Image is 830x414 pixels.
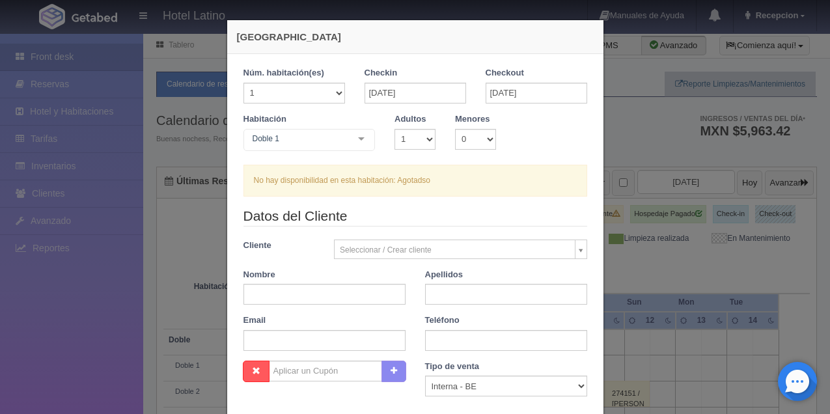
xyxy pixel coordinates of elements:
label: Checkout [486,67,524,79]
input: DD-MM-AAAA [486,83,587,103]
h4: [GEOGRAPHIC_DATA] [237,30,594,44]
label: Menores [455,113,490,126]
label: Checkin [365,67,398,79]
label: Email [243,314,266,327]
span: Seleccionar / Crear cliente [340,240,570,260]
span: Doble 1 [249,132,349,145]
label: Teléfono [425,314,460,327]
label: Cliente [234,240,325,252]
label: Núm. habitación(es) [243,67,324,79]
legend: Datos del Cliente [243,206,587,227]
a: Seleccionar / Crear cliente [334,240,587,259]
label: Adultos [394,113,426,126]
label: Tipo de venta [425,361,480,373]
label: Apellidos [425,269,463,281]
label: Habitación [243,113,286,126]
div: No hay disponibilidad en esta habitación: Agotadso [243,165,587,197]
input: Aplicar un Cupón [269,361,382,381]
input: DD-MM-AAAA [365,83,466,103]
label: Nombre [243,269,275,281]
